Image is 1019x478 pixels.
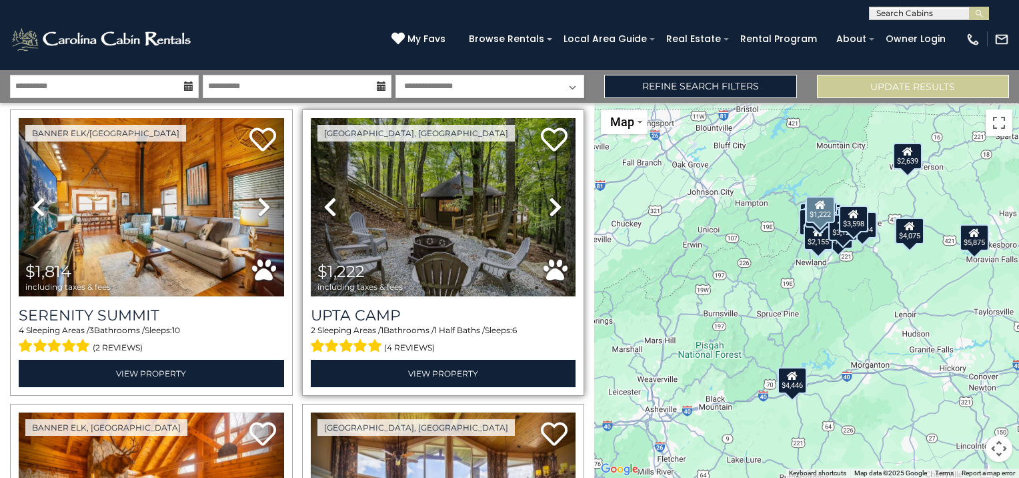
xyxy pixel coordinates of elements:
a: Rental Program [734,29,824,49]
div: Sleeping Areas / Bathrooms / Sleeps: [311,324,576,356]
span: My Favs [407,32,445,46]
a: [GEOGRAPHIC_DATA], [GEOGRAPHIC_DATA] [317,125,515,142]
div: $3,579 [804,201,834,228]
a: Local Area Guide [557,29,654,49]
span: (4 reviews) [384,339,435,356]
a: Add to favorites [541,126,568,155]
div: $4,075 [894,218,924,244]
div: $2,987 [803,225,832,252]
span: Map [610,115,634,129]
img: Google [598,461,642,478]
a: [GEOGRAPHIC_DATA], [GEOGRAPHIC_DATA] [317,419,515,436]
a: Browse Rentals [462,29,551,49]
span: 1 Half Baths / [434,325,485,335]
button: Update Results [817,75,1009,98]
span: (2 reviews) [93,339,143,356]
a: Banner Elk/[GEOGRAPHIC_DATA] [25,125,186,142]
span: Map data ©2025 Google [854,469,927,477]
span: including taxes & fees [25,282,111,291]
span: 10 [172,325,180,335]
div: $2,155 [804,224,833,250]
div: $3,598 [839,206,868,232]
div: $3,286 [848,212,878,239]
span: 4 [19,325,24,335]
a: Serenity Summit [19,306,284,324]
a: View Property [19,360,284,387]
div: $2,639 [893,143,922,170]
span: 3 [89,325,94,335]
div: $4,446 [778,367,807,394]
span: $1,222 [317,262,365,281]
img: phone-regular-white.png [966,32,980,47]
span: 6 [512,325,517,335]
img: White-1-2.png [10,26,195,53]
button: Toggle fullscreen view [986,109,1012,136]
a: Refine Search Filters [604,75,796,98]
button: Map camera controls [986,435,1012,462]
img: thumbnail_167080979.jpeg [311,118,576,296]
div: $1,222 [805,196,834,223]
span: 2 [311,325,315,335]
a: About [830,29,873,49]
a: Owner Login [879,29,952,49]
div: $2,575 [799,209,828,236]
img: mail-regular-white.png [994,32,1009,47]
span: $1,814 [25,262,71,281]
span: including taxes & fees [317,282,403,291]
a: Terms [935,469,954,477]
a: Banner Elk, [GEOGRAPHIC_DATA] [25,419,187,436]
a: View Property [311,360,576,387]
button: Change map style [601,109,648,134]
a: My Favs [391,32,449,47]
a: Add to favorites [541,421,568,449]
div: Sleeping Areas / Bathrooms / Sleeps: [19,324,284,356]
a: Real Estate [660,29,728,49]
button: Keyboard shortcuts [789,469,846,478]
a: Report a map error [962,469,1015,477]
div: $3,128 [828,214,858,241]
img: thumbnail_167191056.jpeg [19,118,284,296]
a: Open this area in Google Maps (opens a new window) [598,461,642,478]
a: Add to favorites [249,126,276,155]
div: $5,875 [960,224,989,251]
span: 1 [381,325,383,335]
a: Upta Camp [311,306,576,324]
